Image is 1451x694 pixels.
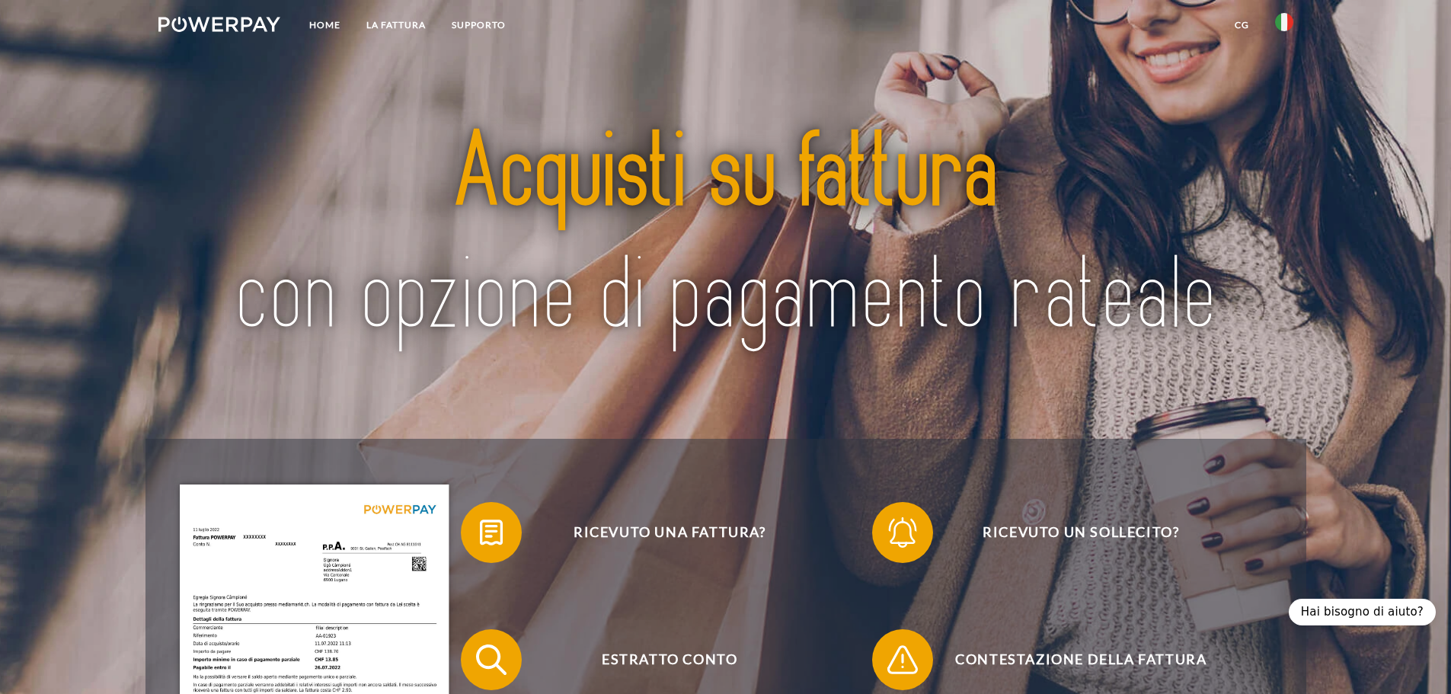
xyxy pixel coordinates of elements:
span: Ricevuto un sollecito? [894,502,1267,563]
a: Home [296,11,353,39]
button: Estratto conto [461,629,857,690]
a: CG [1222,11,1262,39]
span: Contestazione della fattura [894,629,1267,690]
img: qb_bell.svg [884,513,922,552]
button: Ricevuto un sollecito? [872,502,1268,563]
a: LA FATTURA [353,11,439,39]
a: Supporto [439,11,519,39]
button: Contestazione della fattura [872,629,1268,690]
button: Ricevuto una fattura? [461,502,857,563]
img: qb_search.svg [472,641,510,679]
img: qb_bill.svg [472,513,510,552]
img: qb_warning.svg [884,641,922,679]
img: logo-powerpay-white.svg [158,17,281,32]
span: Ricevuto una fattura? [483,502,856,563]
img: title-powerpay_it.svg [214,69,1237,403]
div: Hai bisogno di aiuto? [1289,599,1436,625]
span: Estratto conto [483,629,856,690]
img: it [1275,13,1293,31]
